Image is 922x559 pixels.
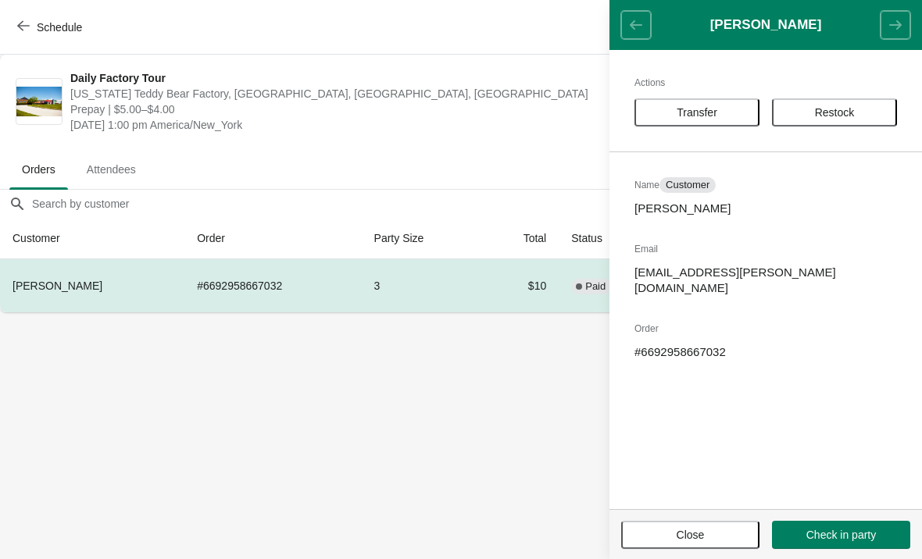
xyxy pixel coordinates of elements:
span: Transfer [677,106,717,119]
h2: Name [634,177,897,193]
button: Check in party [772,521,910,549]
span: Customer [666,179,709,191]
th: Party Size [362,218,482,259]
p: [PERSON_NAME] [634,201,897,216]
span: [US_STATE] Teddy Bear Factory, [GEOGRAPHIC_DATA], [GEOGRAPHIC_DATA], [GEOGRAPHIC_DATA] [70,86,621,101]
span: Orders [9,155,68,183]
th: Order [184,218,361,259]
img: Daily Factory Tour [16,87,62,117]
span: Paid [585,280,606,293]
span: [PERSON_NAME] [13,279,102,292]
th: Status [559,218,664,259]
h2: Actions [634,75,897,91]
h1: [PERSON_NAME] [651,17,881,33]
button: Schedule [8,13,95,41]
button: Restock [772,98,897,126]
span: [DATE] 1:00 pm America/New_York [70,117,621,133]
span: Attendees [74,155,148,183]
td: # 6692958667032 [184,259,361,312]
td: 3 [362,259,482,312]
h2: Order [634,321,897,336]
span: Prepay | $5.00–$4.00 [70,101,621,117]
span: Restock [815,106,855,119]
th: Total [481,218,559,259]
button: Close [621,521,759,549]
span: Schedule [37,21,82,34]
button: Transfer [634,98,759,126]
input: Search by customer [31,190,922,218]
span: Daily Factory Tour [70,70,621,86]
span: Close [677,529,705,541]
span: Check in party [806,529,876,541]
p: [EMAIL_ADDRESS][PERSON_NAME][DOMAIN_NAME] [634,265,897,296]
td: $10 [481,259,559,312]
p: # 6692958667032 [634,344,897,360]
h2: Email [634,241,897,257]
